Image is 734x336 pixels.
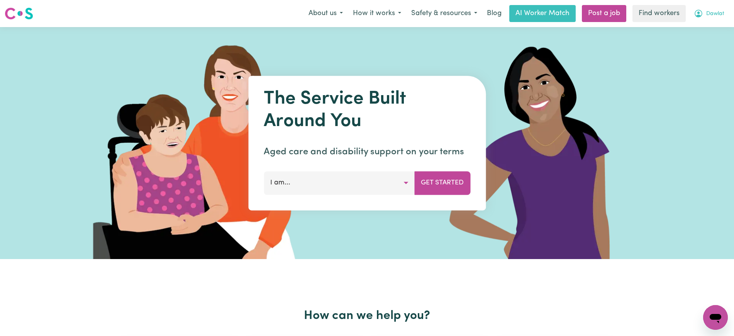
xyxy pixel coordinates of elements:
h1: The Service Built Around You [264,88,470,133]
button: I am... [264,171,415,194]
button: About us [303,5,348,22]
a: Post a job [582,5,626,22]
iframe: Button to launch messaging window [703,305,728,330]
h2: How can we help you? [117,309,617,323]
a: Careseekers logo [5,5,33,22]
button: Safety & resources [406,5,482,22]
a: Find workers [632,5,686,22]
button: Get Started [414,171,470,194]
button: My Account [689,5,729,22]
img: Careseekers logo [5,7,33,20]
button: How it works [348,5,406,22]
span: Dawlat [706,10,724,18]
a: AI Worker Match [509,5,576,22]
a: Blog [482,5,506,22]
p: Aged care and disability support on your terms [264,145,470,159]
